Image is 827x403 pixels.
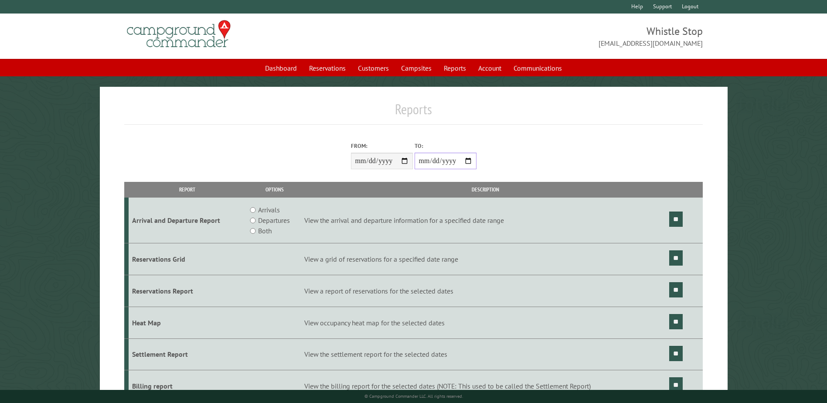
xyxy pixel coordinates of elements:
[439,60,471,76] a: Reports
[258,205,280,215] label: Arrivals
[246,182,303,197] th: Options
[258,215,290,225] label: Departures
[364,393,463,399] small: © Campground Commander LLC. All rights reserved.
[508,60,567,76] a: Communications
[415,142,476,150] label: To:
[260,60,302,76] a: Dashboard
[124,17,233,51] img: Campground Commander
[129,243,246,275] td: Reservations Grid
[303,182,668,197] th: Description
[124,101,702,125] h1: Reports
[303,275,668,307] td: View a report of reservations for the selected dates
[129,370,246,402] td: Billing report
[303,243,668,275] td: View a grid of reservations for a specified date range
[351,142,413,150] label: From:
[129,275,246,307] td: Reservations Report
[129,182,246,197] th: Report
[303,370,668,402] td: View the billing report for the selected dates (NOTE: This used to be called the Settlement Report)
[473,60,507,76] a: Account
[396,60,437,76] a: Campsites
[303,198,668,243] td: View the arrival and departure information for a specified date range
[303,307,668,338] td: View occupancy heat map for the selected dates
[258,225,272,236] label: Both
[129,198,246,243] td: Arrival and Departure Report
[353,60,394,76] a: Customers
[129,307,246,338] td: Heat Map
[414,24,703,48] span: Whistle Stop [EMAIL_ADDRESS][DOMAIN_NAME]
[304,60,351,76] a: Reservations
[303,338,668,370] td: View the settlement report for the selected dates
[129,338,246,370] td: Settlement Report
